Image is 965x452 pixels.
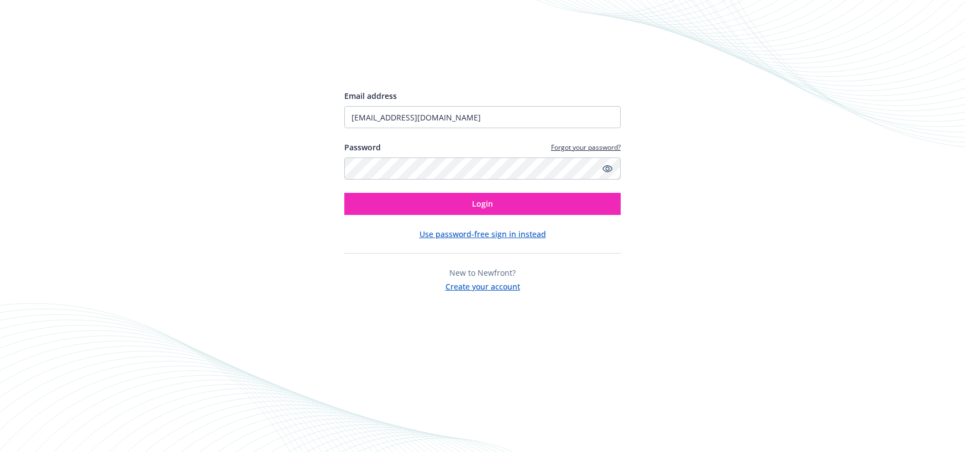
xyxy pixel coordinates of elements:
button: Create your account [445,278,520,292]
span: Email address [344,91,397,101]
span: Login [472,198,493,209]
button: Use password-free sign in instead [419,228,546,240]
label: Password [344,141,381,153]
input: Enter your email [344,106,621,128]
span: New to Newfront? [449,267,516,278]
a: Show password [601,162,614,175]
a: Forgot your password? [551,143,621,152]
button: Login [344,193,621,215]
img: Newfront logo [344,50,449,70]
input: Enter your password [344,157,621,180]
